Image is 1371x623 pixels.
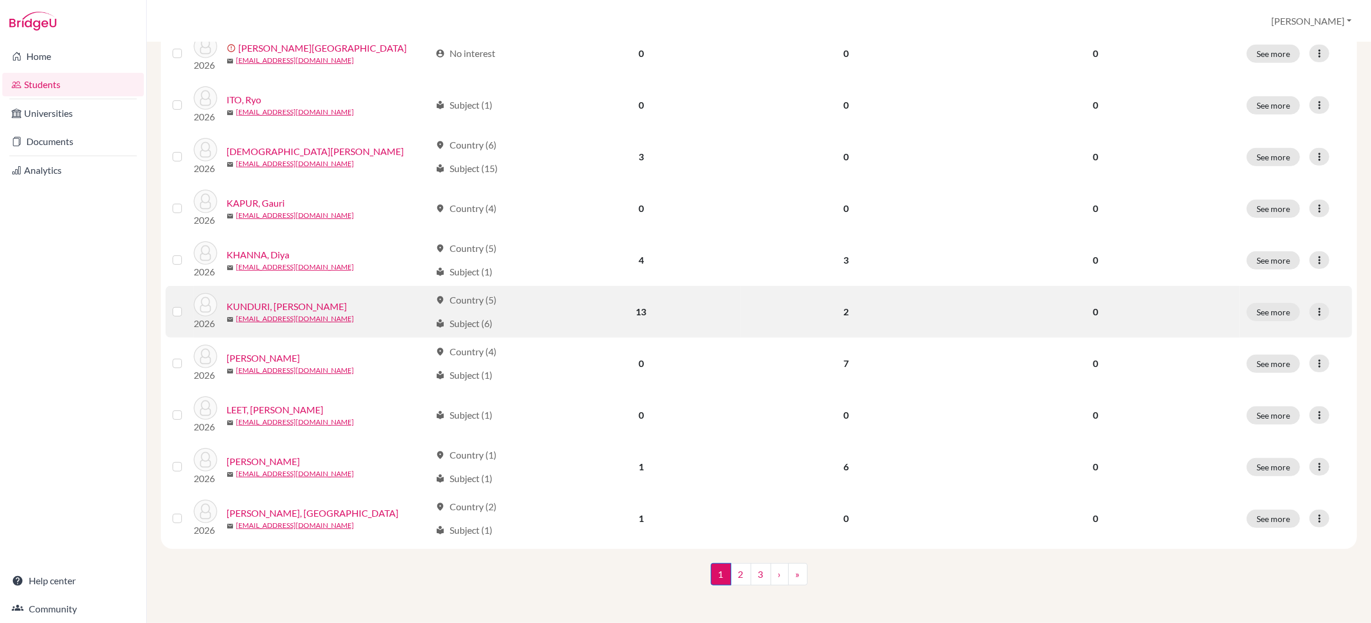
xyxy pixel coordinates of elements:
td: 0 [541,28,741,79]
a: Home [2,45,144,68]
p: 0 [958,150,1232,164]
a: 3 [751,563,771,585]
a: ITO, Ryo [227,93,261,107]
button: See more [1247,45,1300,63]
p: 0 [958,201,1232,215]
div: No interest [435,46,495,60]
span: location_on [435,204,445,213]
a: 2 [731,563,751,585]
img: ITO, Ryo [194,86,217,110]
td: 2 [741,286,951,338]
p: 2026 [194,110,217,124]
span: mail [227,523,234,530]
button: See more [1247,148,1300,166]
button: See more [1247,251,1300,270]
div: Subject (6) [435,316,492,331]
div: Subject (1) [435,265,492,279]
span: local_library [435,100,445,110]
td: 0 [741,131,951,183]
a: KUNDURI, [PERSON_NAME] [227,299,347,314]
td: 0 [541,79,741,131]
td: 7 [741,338,951,389]
span: mail [227,109,234,116]
td: 0 [741,493,951,544]
p: 2026 [194,316,217,331]
img: KHANNA, Diya [194,241,217,265]
a: [EMAIL_ADDRESS][DOMAIN_NAME] [236,159,354,169]
div: Country (4) [435,345,497,359]
img: HUANG, Chenglong [194,35,217,58]
td: 0 [741,28,951,79]
td: 6 [741,441,951,493]
td: 1 [541,493,741,544]
a: Universities [2,102,144,125]
td: 13 [541,286,741,338]
img: KUNDURI, Aahaan Vijay [194,293,217,316]
a: [EMAIL_ADDRESS][DOMAIN_NAME] [236,417,354,427]
div: Subject (15) [435,161,498,176]
td: 0 [741,79,951,131]
a: [EMAIL_ADDRESS][DOMAIN_NAME] [236,107,354,117]
p: 0 [958,511,1232,526]
a: [DEMOGRAPHIC_DATA][PERSON_NAME] [227,144,404,159]
span: error_outline [227,43,238,53]
a: [EMAIL_ADDRESS][DOMAIN_NAME] [236,55,354,66]
p: 2026 [194,213,217,227]
p: 0 [958,253,1232,267]
p: 0 [958,460,1232,474]
a: [EMAIL_ADDRESS][DOMAIN_NAME] [236,262,354,272]
span: local_library [435,410,445,420]
span: mail [227,368,234,375]
div: Country (1) [435,448,497,462]
a: [PERSON_NAME], [GEOGRAPHIC_DATA] [227,506,399,520]
span: location_on [435,502,445,511]
div: Country (4) [435,201,497,215]
a: [PERSON_NAME][GEOGRAPHIC_DATA] [238,41,407,55]
img: Luo, Mina [194,448,217,472]
div: Subject (1) [435,472,492,486]
div: Subject (1) [435,408,492,422]
div: Subject (1) [435,98,492,112]
button: See more [1247,96,1300,115]
p: 2026 [194,265,217,279]
span: 1 [711,563,731,585]
button: See more [1247,406,1300,425]
span: mail [227,471,234,478]
p: 0 [958,46,1232,60]
td: 3 [741,234,951,286]
a: » [788,563,808,585]
img: LEET, Ryo Fenneke [194,396,217,420]
div: Country (5) [435,293,497,307]
td: 0 [541,338,741,389]
p: 0 [958,305,1232,319]
button: [PERSON_NAME] [1266,10,1357,32]
span: local_library [435,267,445,277]
button: See more [1247,458,1300,476]
span: local_library [435,319,445,328]
p: 2026 [194,472,217,486]
span: local_library [435,474,445,483]
td: 0 [741,183,951,234]
td: 4 [541,234,741,286]
span: mail [227,419,234,426]
span: location_on [435,347,445,356]
p: 2026 [194,523,217,537]
span: location_on [435,295,445,305]
p: 2026 [194,58,217,72]
div: Country (5) [435,241,497,255]
span: location_on [435,244,445,253]
div: Subject (1) [435,368,492,382]
td: 0 [741,389,951,441]
a: LEET, [PERSON_NAME] [227,403,323,417]
p: 0 [958,356,1232,371]
p: 2026 [194,368,217,382]
span: mail [227,213,234,220]
nav: ... [711,563,808,595]
a: Help center [2,569,144,592]
p: 0 [958,408,1232,422]
span: local_library [435,371,445,380]
a: [EMAIL_ADDRESS][DOMAIN_NAME] [236,314,354,324]
p: 2026 [194,420,217,434]
td: 1 [541,441,741,493]
td: 3 [541,131,741,183]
